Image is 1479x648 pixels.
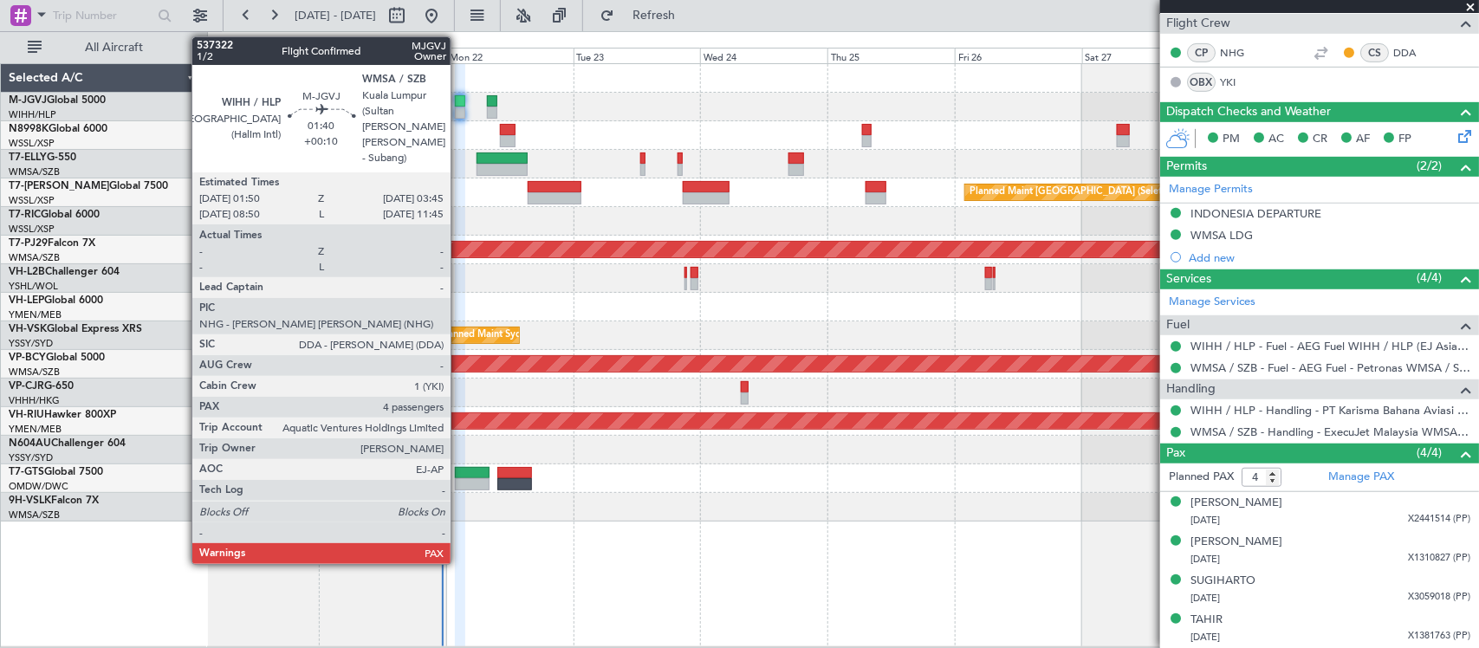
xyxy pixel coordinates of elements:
div: OBX [1187,73,1216,92]
span: [DATE] [1190,631,1220,644]
div: Tue 23 [574,48,701,63]
a: N604AUChallenger 604 [9,438,126,449]
span: 9H-VSLK [9,496,51,506]
a: VH-L2BChallenger 604 [9,267,120,277]
span: [DATE] - [DATE] [295,8,376,23]
span: Flight Crew [1166,14,1230,34]
a: Manage Services [1169,294,1255,311]
a: YKI [1220,75,1259,90]
a: WSSL/XSP [9,137,55,150]
span: CR [1313,131,1327,148]
label: Planned PAX [1169,469,1234,486]
a: WIHH/HLP [9,108,56,121]
a: Manage Permits [1169,181,1253,198]
span: T7-[PERSON_NAME] [9,181,109,191]
a: WSSL/XSP [9,223,55,236]
div: Wed 24 [700,48,827,63]
span: Fuel [1166,315,1190,335]
a: VH-RIUHawker 800XP [9,410,116,420]
span: T7-ELLY [9,152,47,163]
a: WMSA / SZB - Fuel - AEG Fuel - Petronas WMSA / SZB (EJ Asia Only) [1190,360,1470,375]
span: T7-RIC [9,210,41,220]
span: T7-GTS [9,467,44,477]
span: Permits [1166,157,1207,177]
a: YSSY/SYD [9,337,53,350]
div: [PERSON_NAME] [1190,495,1282,512]
span: Pax [1166,444,1185,463]
a: T7-GTSGlobal 7500 [9,467,103,477]
a: M-JGVJGlobal 5000 [9,95,106,106]
a: WIHH / HLP - Fuel - AEG Fuel WIHH / HLP (EJ Asia Only) [1190,339,1470,353]
a: WMSA/SZB [9,366,60,379]
a: WSSL/XSP [9,194,55,207]
a: Manage PAX [1328,469,1394,486]
a: WMSA/SZB [9,251,60,264]
div: Sat 20 [191,48,319,63]
a: YSHL/WOL [9,280,58,293]
div: SUGIHARTO [1190,573,1255,590]
span: Services [1166,269,1211,289]
span: VH-L2B [9,267,45,277]
div: Planned Maint [GEOGRAPHIC_DATA] (Seletar) [970,179,1173,205]
span: All Aircraft [45,42,183,54]
span: VP-CJR [9,381,44,392]
span: AF [1356,131,1370,148]
span: Refresh [618,10,691,22]
button: All Aircraft [19,34,188,62]
span: X3059018 (PP) [1408,590,1470,605]
span: N604AU [9,438,51,449]
a: WMSA / SZB - Handling - ExecuJet Malaysia WMSA / SZB [1190,424,1470,439]
div: Thu 25 [827,48,955,63]
div: Planned Maint Sydney ([PERSON_NAME] Intl) [440,322,641,348]
span: T7-PJ29 [9,238,48,249]
div: Add new [1189,250,1470,265]
a: WMSA/SZB [9,165,60,178]
span: [DATE] [1190,592,1220,605]
span: X2441514 (PP) [1408,512,1470,527]
div: Mon 22 [446,48,574,63]
span: X1381763 (PP) [1408,629,1470,644]
span: VP-BCY [9,353,46,363]
span: N8998K [9,124,49,134]
span: [DATE] [1190,514,1220,527]
div: INDONESIA DEPARTURE [1190,206,1321,221]
div: CP [1187,43,1216,62]
a: WIHH / HLP - Handling - PT Karisma Bahana Aviasi WIHH / HLP [1190,403,1470,418]
span: PM [1223,131,1240,148]
div: Sat 27 [1082,48,1210,63]
span: Handling [1166,379,1216,399]
div: [PERSON_NAME] [1190,534,1282,551]
div: [DATE] [211,35,240,49]
input: Trip Number [53,3,152,29]
span: X1310827 (PP) [1408,551,1470,566]
span: VH-RIU [9,410,44,420]
a: VH-LEPGlobal 6000 [9,295,103,306]
a: DDA [1393,45,1432,61]
div: TAHIR [1190,612,1223,629]
a: VP-BCYGlobal 5000 [9,353,105,363]
span: (2/2) [1417,157,1442,175]
div: Sun 21 [319,48,446,63]
span: (4/4) [1417,444,1442,462]
a: OMDW/DWC [9,480,68,493]
span: VH-LEP [9,295,44,306]
a: N8998KGlobal 6000 [9,124,107,134]
span: AC [1268,131,1284,148]
span: [DATE] [1190,553,1220,566]
span: Dispatch Checks and Weather [1166,102,1331,122]
a: VHHH/HKG [9,394,60,407]
span: VH-VSK [9,324,47,334]
a: WMSA/SZB [9,509,60,522]
a: T7-PJ29Falcon 7X [9,238,95,249]
a: YSSY/SYD [9,451,53,464]
a: 9H-VSLKFalcon 7X [9,496,99,506]
a: T7-ELLYG-550 [9,152,76,163]
a: T7-RICGlobal 6000 [9,210,100,220]
div: CS [1360,43,1389,62]
button: Refresh [592,2,696,29]
span: FP [1398,131,1411,148]
div: AOG Maint [GEOGRAPHIC_DATA] (Seletar) [212,179,403,205]
a: YMEN/MEB [9,423,62,436]
a: T7-[PERSON_NAME]Global 7500 [9,181,168,191]
div: Fri 26 [955,48,1082,63]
